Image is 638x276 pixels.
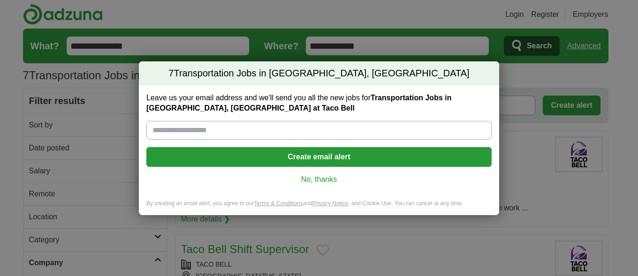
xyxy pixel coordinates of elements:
div: By creating an email alert, you agree to our and , and Cookie Use. You can cancel at any time. [139,200,499,215]
h2: Transportation Jobs in [GEOGRAPHIC_DATA], [GEOGRAPHIC_DATA] [139,61,499,86]
span: 7 [168,67,174,80]
a: Terms & Conditions [254,200,303,207]
label: Leave us your email address and we'll send you all the new jobs for [146,93,492,113]
button: Create email alert [146,147,492,167]
a: No, thanks [154,174,484,185]
a: Privacy Notice [312,200,349,207]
